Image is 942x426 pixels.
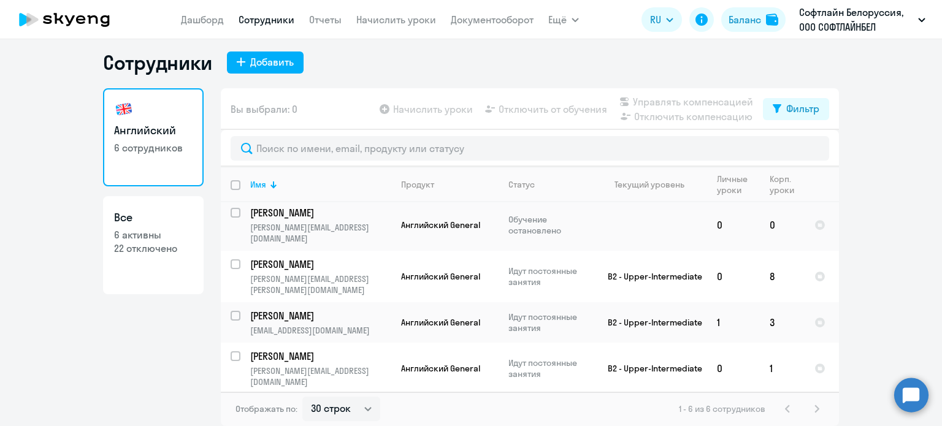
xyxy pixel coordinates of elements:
div: Фильтр [786,101,819,116]
a: Все6 активны22 отключено [103,196,204,294]
button: Софтлайн Белоруссия, ООО СОФТЛАЙНБЕЛ [793,5,932,34]
div: Имя [250,179,266,190]
span: 1 - 6 из 6 сотрудников [679,403,765,414]
td: 0 [760,199,805,251]
p: Идут постоянные занятия [508,357,592,379]
a: Сотрудники [239,13,294,26]
td: B2 - Upper-Intermediate [593,302,707,343]
div: Личные уроки [717,173,748,196]
td: 3 [760,302,805,343]
span: Английский General [401,219,480,230]
a: [PERSON_NAME] [250,309,391,322]
span: Ещё [548,12,567,27]
div: Корп. уроки [770,173,804,196]
p: [PERSON_NAME][EMAIL_ADDRESS][DOMAIN_NAME] [250,222,391,244]
img: english [114,99,134,119]
p: 22 отключено [114,242,193,255]
a: [PERSON_NAME] [250,257,391,271]
td: 0 [707,251,760,302]
div: Продукт [401,179,434,190]
h3: Все [114,210,193,226]
td: 0 [707,343,760,394]
p: 6 сотрудников [114,141,193,154]
img: balance [766,13,778,26]
div: Имя [250,179,391,190]
span: Английский General [401,271,480,282]
p: [PERSON_NAME][EMAIL_ADDRESS][PERSON_NAME][DOMAIN_NAME] [250,273,391,295]
button: RU [641,7,682,32]
button: Добавить [227,51,304,74]
p: [PERSON_NAME] [250,309,389,322]
td: B2 - Upper-Intermediate [593,343,707,394]
div: Личные уроки [717,173,759,196]
td: 0 [707,199,760,251]
div: Текущий уровень [615,179,684,190]
p: [EMAIL_ADDRESS][DOMAIN_NAME] [250,325,391,336]
span: Английский General [401,317,480,328]
span: Английский General [401,363,480,374]
span: RU [650,12,661,27]
h1: Сотрудники [103,50,212,75]
h3: Английский [114,123,193,139]
p: Идут постоянные занятия [508,265,592,287]
div: Текущий уровень [603,179,706,190]
div: Продукт [401,179,498,190]
div: Баланс [729,12,761,27]
a: [PERSON_NAME] [250,206,391,219]
a: Начислить уроки [356,13,436,26]
p: [PERSON_NAME] [250,257,389,271]
p: 6 активны [114,228,193,242]
td: 8 [760,251,805,302]
span: Вы выбрали: 0 [231,102,297,116]
div: Корп. уроки [770,173,794,196]
p: [PERSON_NAME] [250,206,389,219]
button: Ещё [548,7,579,32]
button: Фильтр [763,98,829,120]
div: Статус [508,179,535,190]
a: Дашборд [181,13,224,26]
td: 1 [760,343,805,394]
a: Отчеты [309,13,342,26]
p: [PERSON_NAME] [250,349,389,363]
a: Документооборот [451,13,534,26]
input: Поиск по имени, email, продукту или статусу [231,136,829,161]
p: [PERSON_NAME][EMAIL_ADDRESS][DOMAIN_NAME] [250,365,391,387]
button: Балансbalance [721,7,786,32]
p: Софтлайн Белоруссия, ООО СОФТЛАЙНБЕЛ [799,5,913,34]
p: Идут постоянные занятия [508,311,592,333]
td: 1 [707,302,760,343]
a: Английский6 сотрудников [103,88,204,186]
p: Обучение остановлено [508,214,592,236]
span: Отображать по: [235,403,297,414]
a: [PERSON_NAME] [250,349,391,363]
div: Добавить [250,55,294,69]
td: B2 - Upper-Intermediate [593,251,707,302]
div: Статус [508,179,592,190]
